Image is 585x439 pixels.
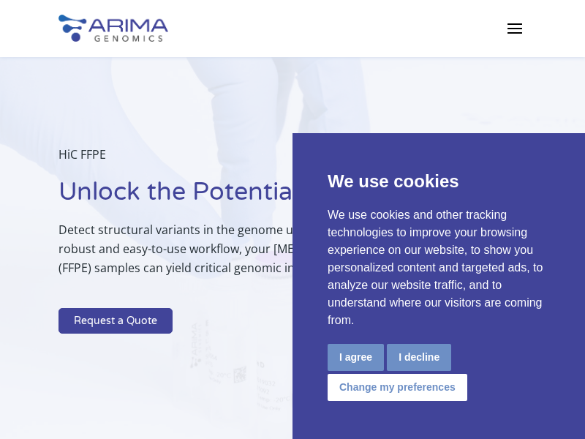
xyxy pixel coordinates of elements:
[58,308,173,334] a: Request a Quote
[58,15,168,42] img: Arima-Genomics-logo
[58,176,526,220] h1: Unlock the Potential of FFPE Samples
[58,145,526,176] p: HiC FFPE
[328,206,550,329] p: We use cookies and other tracking technologies to improve your browsing experience on our website...
[328,344,384,371] button: I agree
[387,344,451,371] button: I decline
[328,374,467,401] button: Change my preferences
[58,220,526,289] p: Detect structural variants in the genome using the Arima-HiC+ FFPE kit. With our robust and easy-...
[328,168,550,195] p: We use cookies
